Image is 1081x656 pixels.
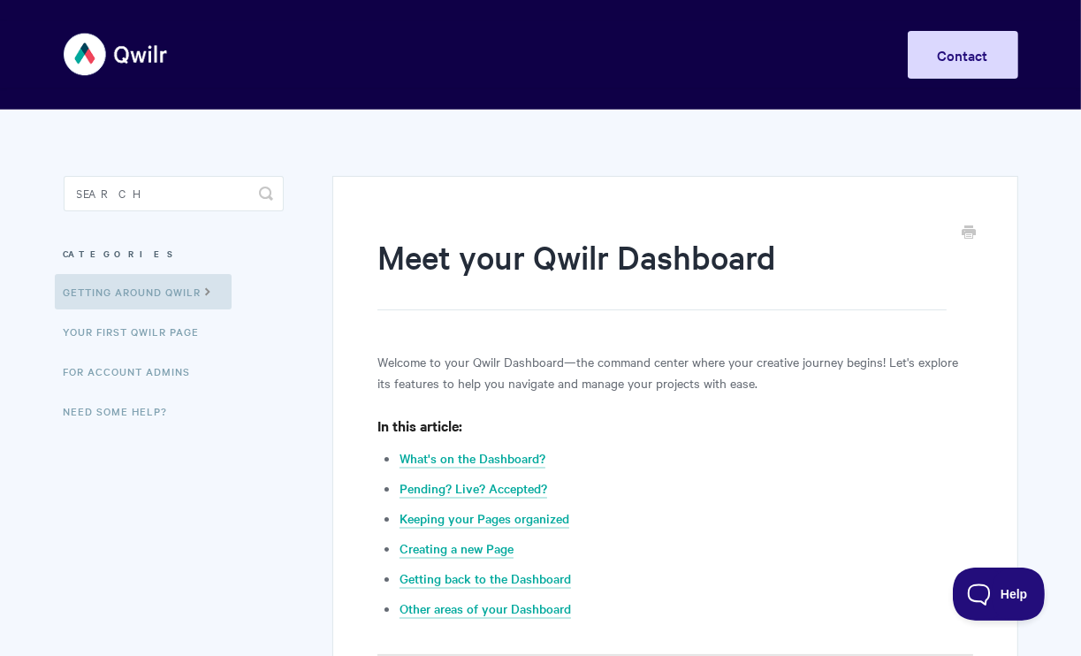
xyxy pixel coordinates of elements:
[55,274,232,309] a: Getting Around Qwilr
[400,479,547,499] a: Pending? Live? Accepted?
[64,176,284,211] input: Search
[64,354,204,389] a: For Account Admins
[953,568,1046,621] iframe: Toggle Customer Support
[64,314,213,349] a: Your First Qwilr Page
[400,449,545,469] a: What's on the Dashboard?
[400,569,571,589] a: Getting back to the Dashboard
[377,234,946,310] h1: Meet your Qwilr Dashboard
[377,351,972,393] p: Welcome to your Qwilr Dashboard—the command center where your creative journey begins! Let's expl...
[377,416,462,435] strong: In this article:
[963,224,977,243] a: Print this Article
[908,31,1018,79] a: Contact
[64,393,181,429] a: Need Some Help?
[400,509,569,529] a: Keeping your Pages organized
[64,21,169,88] img: Qwilr Help Center
[400,599,571,619] a: Other areas of your Dashboard
[64,238,284,270] h3: Categories
[400,539,514,559] a: Creating a new Page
